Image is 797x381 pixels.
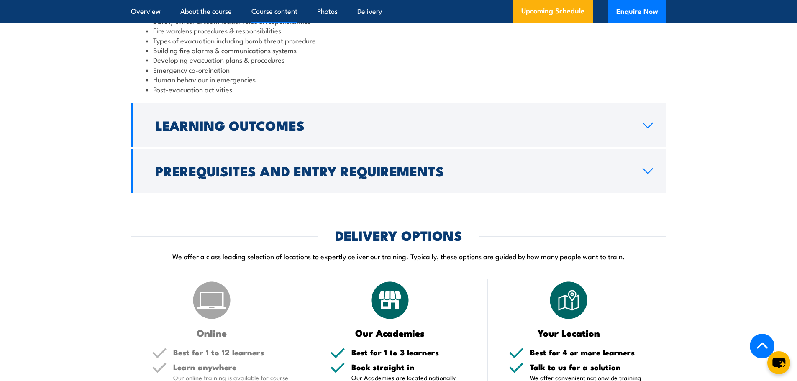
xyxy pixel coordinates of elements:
h2: Learning Outcomes [155,119,629,131]
h5: Book straight in [351,363,467,371]
p: We offer a class leading selection of locations to expertly deliver our training. Typically, thes... [131,251,666,261]
a: Learning Outcomes [131,103,666,147]
h3: Our Academies [330,328,450,338]
li: Post-evacuation activities [146,84,651,94]
h5: Best for 1 to 12 learners [173,348,289,356]
h5: Best for 4 or more learners [530,348,646,356]
h3: Online [152,328,272,338]
li: Developing evacuation plans & procedures [146,55,651,64]
li: Emergency co-ordination [146,65,651,74]
h5: Learn anywhere [173,363,289,371]
h5: Best for 1 to 3 learners [351,348,467,356]
button: chat-button [767,351,790,374]
li: Fire wardens procedures & responsibilities [146,26,651,35]
li: Types of evacuation including bomb threat procedure [146,36,651,45]
h2: DELIVERY OPTIONS [335,229,462,241]
h3: Your Location [509,328,629,338]
h5: Talk to us for a solution [530,363,646,371]
a: Prerequisites and Entry Requirements [131,149,666,193]
li: Building fire alarms & communications systems [146,45,651,55]
li: Human behaviour in emergencies [146,74,651,84]
h2: Prerequisites and Entry Requirements [155,165,629,176]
